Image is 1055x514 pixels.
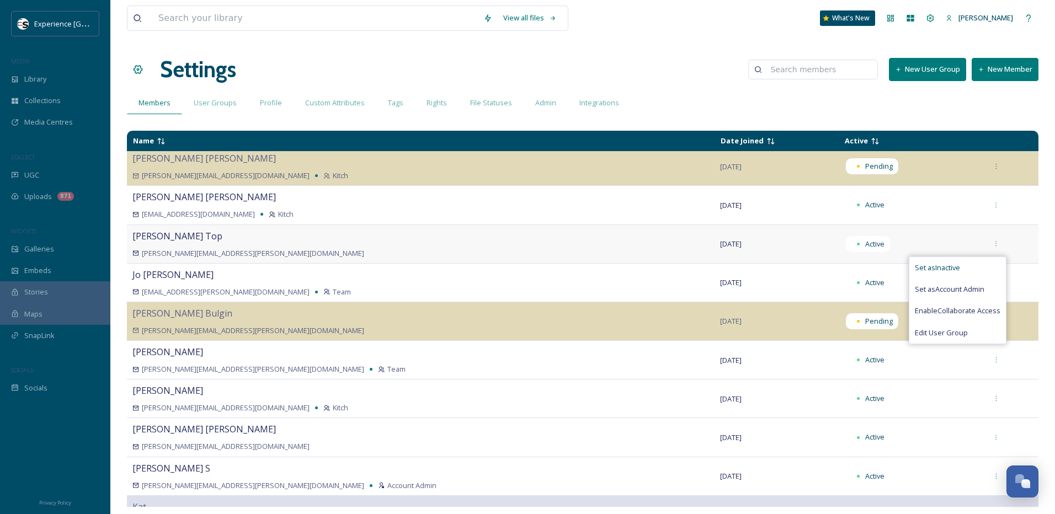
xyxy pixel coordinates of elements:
span: [DATE] [720,432,742,442]
span: File Statuses [470,98,512,108]
span: [DATE] [720,239,742,249]
span: Kat [132,501,146,513]
span: Kitch [333,403,348,413]
span: Active [865,393,885,404]
span: [PERSON_NAME] [132,384,203,397]
span: Account Admin [387,480,436,491]
span: [DATE] [720,355,742,365]
span: [PERSON_NAME] [PERSON_NAME] [132,191,276,203]
a: [PERSON_NAME] [940,7,1019,29]
input: Search members [765,58,872,81]
span: User Groups [194,98,237,108]
a: What's New [820,10,875,26]
span: SnapLink [24,330,55,341]
span: [DATE] [720,200,742,210]
span: Members [138,98,170,108]
span: Pending [865,161,893,172]
input: Search your library [153,6,478,30]
span: Stories [24,287,48,297]
span: Team [333,287,351,297]
img: WSCC%20ES%20Socials%20Icon%20-%20Secondary%20-%20Black.jpg [18,18,29,29]
span: Media Centres [24,117,73,127]
span: [PERSON_NAME] [PERSON_NAME] [132,152,276,164]
span: [PERSON_NAME] Top [132,230,222,242]
span: Active [865,239,885,249]
span: Profile [260,98,282,108]
button: Open Chat [1006,465,1038,497]
span: Rights [427,98,447,108]
span: Admin [535,98,556,108]
span: Jo [PERSON_NAME] [132,269,214,281]
span: Tags [388,98,403,108]
span: Library [24,74,46,84]
td: Sort ascending [715,131,839,151]
span: Active [845,136,868,146]
span: SOCIALS [11,366,33,374]
span: Galleries [24,244,54,254]
span: [DATE] [720,471,742,481]
span: [PERSON_NAME][EMAIL_ADDRESS][DOMAIN_NAME] [142,403,310,413]
button: New User Group [889,58,966,81]
span: [PERSON_NAME][EMAIL_ADDRESS][DOMAIN_NAME] [142,441,310,452]
span: Uploads [24,191,52,202]
td: Sort descending [127,131,714,151]
span: Active [865,432,885,442]
span: UGC [24,170,39,180]
span: Edit User Group [915,328,968,338]
span: Set as Inactive [915,263,960,273]
h1: Settings [160,53,236,86]
span: Custom Attributes [305,98,365,108]
span: Enable Collaborate Access [915,306,1000,316]
span: [DATE] [720,162,742,172]
span: Active [865,200,885,210]
span: [EMAIL_ADDRESS][PERSON_NAME][DOMAIN_NAME] [142,287,310,297]
span: [PERSON_NAME] [958,13,1013,23]
span: Kitch [333,170,348,181]
span: Date Joined [721,136,764,146]
td: Sort descending [839,131,980,151]
span: [PERSON_NAME][EMAIL_ADDRESS][PERSON_NAME][DOMAIN_NAME] [142,364,364,374]
span: Collections [24,95,61,106]
a: Privacy Policy [39,495,71,508]
span: Pending [865,316,893,326]
span: Integrations [579,98,619,108]
span: Privacy Policy [39,499,71,506]
span: [PERSON_NAME] Bulgin [132,307,232,319]
span: Socials [24,383,47,393]
span: MEDIA [11,57,30,65]
button: New Member [972,58,1038,81]
span: [EMAIL_ADDRESS][DOMAIN_NAME] [142,209,255,219]
span: Active [865,277,885,288]
span: Embeds [24,265,51,276]
a: View all files [498,7,562,29]
span: Team [387,364,406,374]
span: Name [133,136,154,146]
span: [DATE] [720,316,742,326]
span: Maps [24,309,42,319]
span: Experience [GEOGRAPHIC_DATA] [34,18,143,29]
span: Active [865,471,885,481]
span: [PERSON_NAME] [PERSON_NAME] [132,423,276,435]
td: Sort descending [982,137,1038,146]
span: [PERSON_NAME] [132,346,203,358]
span: Set as Account Admin [915,284,984,295]
span: [PERSON_NAME][EMAIL_ADDRESS][PERSON_NAME][DOMAIN_NAME] [142,480,364,491]
span: [PERSON_NAME][EMAIL_ADDRESS][DOMAIN_NAME] [142,170,310,181]
span: [DATE] [720,394,742,404]
span: Active [865,355,885,365]
span: [PERSON_NAME] S [132,462,210,474]
div: 871 [57,192,74,201]
span: [PERSON_NAME][EMAIL_ADDRESS][PERSON_NAME][DOMAIN_NAME] [142,248,364,259]
span: [PERSON_NAME][EMAIL_ADDRESS][PERSON_NAME][DOMAIN_NAME] [142,325,364,336]
span: Kitch [278,209,294,219]
span: WIDGETS [11,227,36,235]
span: [DATE] [720,277,742,287]
span: COLLECT [11,153,35,161]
